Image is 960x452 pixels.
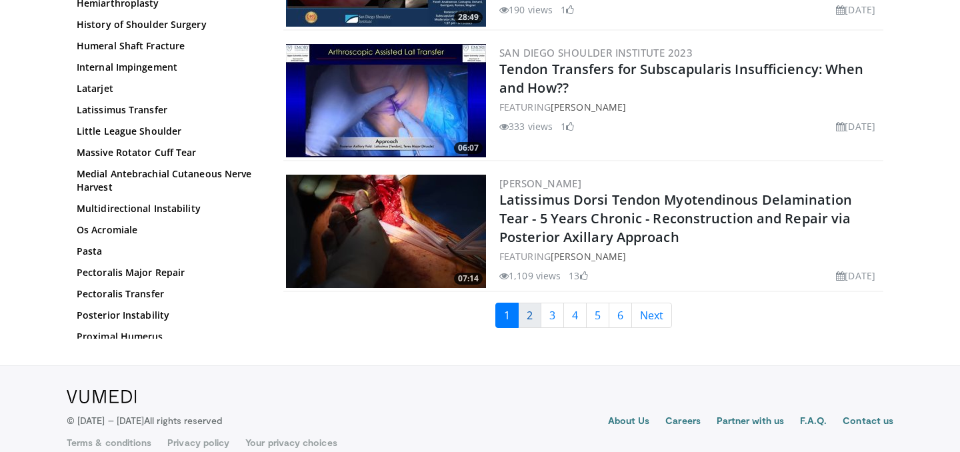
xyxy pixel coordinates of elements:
[286,44,486,157] a: 06:07
[454,11,483,23] span: 28:49
[245,436,337,449] a: Your privacy choices
[495,303,519,328] a: 1
[563,303,587,328] a: 4
[77,125,257,138] a: Little League Shoulder
[77,18,257,31] a: History of Shoulder Surgery
[77,167,257,194] a: Medial Antebrachial Cutaneous Nerve Harvest
[499,3,553,17] li: 190 views
[77,146,257,159] a: Massive Rotator Cuff Tear
[499,249,881,263] div: FEATURING
[499,100,881,114] div: FEATURING
[454,142,483,154] span: 06:07
[631,303,672,328] a: Next
[283,303,883,328] nav: Search results pages
[286,175,486,288] a: 07:14
[286,44,486,157] img: 7968cd70-ff29-4372-bbab-a853ee1ae705.300x170_q85_crop-smart_upscale.jpg
[77,330,257,343] a: Proximal Humerus
[499,269,561,283] li: 1,109 views
[499,119,553,133] li: 333 views
[665,414,701,430] a: Careers
[67,436,151,449] a: Terms & conditions
[77,287,257,301] a: Pectoralis Transfer
[454,273,483,285] span: 07:14
[551,250,626,263] a: [PERSON_NAME]
[843,414,893,430] a: Contact us
[609,303,632,328] a: 6
[836,119,875,133] li: [DATE]
[499,177,581,190] a: [PERSON_NAME]
[499,60,863,97] a: Tendon Transfers for Subscapularis Insufficiency: When and How??
[77,39,257,53] a: Humeral Shaft Fracture
[77,223,257,237] a: Os Acromiale
[77,309,257,322] a: Posterior Instability
[77,82,257,95] a: Latarjet
[167,436,229,449] a: Privacy policy
[541,303,564,328] a: 3
[569,269,587,283] li: 13
[717,414,784,430] a: Partner with us
[499,46,693,59] a: San Diego Shoulder Institute 2023
[77,202,257,215] a: Multidirectional Instability
[800,414,827,430] a: F.A.Q.
[67,390,137,403] img: VuMedi Logo
[518,303,541,328] a: 2
[551,101,626,113] a: [PERSON_NAME]
[67,414,223,427] p: © [DATE] – [DATE]
[608,414,650,430] a: About Us
[77,245,257,258] a: Pasta
[286,175,486,288] img: 9f9eca01-3da6-4daf-874c-a31f6cba99bb.300x170_q85_crop-smart_upscale.jpg
[561,119,574,133] li: 1
[836,3,875,17] li: [DATE]
[561,3,574,17] li: 1
[144,415,222,426] span: All rights reserved
[77,266,257,279] a: Pectoralis Major Repair
[77,103,257,117] a: Latissimus Transfer
[586,303,609,328] a: 5
[836,269,875,283] li: [DATE]
[499,191,852,246] a: Latissimus Dorsi Tendon Myotendinous Delamination Tear - 5 Years Chronic - Reconstruction and Rep...
[77,61,257,74] a: Internal Impingement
